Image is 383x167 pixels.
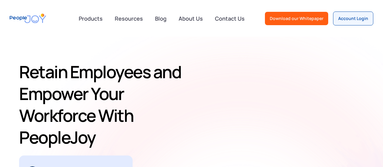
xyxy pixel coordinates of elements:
[270,15,323,22] div: Download our Whitepaper
[333,12,373,25] a: Account Login
[265,12,328,25] a: Download our Whitepaper
[175,12,206,25] a: About Us
[211,12,248,25] a: Contact Us
[10,10,46,27] a: home
[338,15,368,22] div: Account Login
[75,12,106,25] div: Products
[151,12,170,25] a: Blog
[111,12,147,25] a: Resources
[19,61,196,148] h1: Retain Employees and Empower Your Workforce With PeopleJoy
